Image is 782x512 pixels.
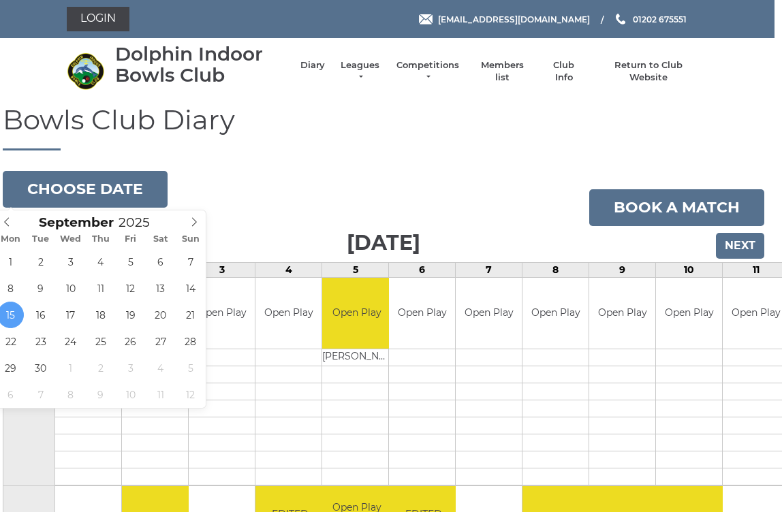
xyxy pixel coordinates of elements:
span: September 5, 2025 [117,249,144,275]
span: October 4, 2025 [147,355,174,381]
span: October 1, 2025 [57,355,84,381]
span: Tue [26,235,56,244]
td: 5 [322,262,389,277]
span: October 11, 2025 [147,381,174,408]
span: September 16, 2025 [27,302,54,328]
button: Choose date [3,171,168,208]
a: Members list [473,59,530,84]
span: September 4, 2025 [87,249,114,275]
a: Leagues [339,59,381,84]
span: September 27, 2025 [147,328,174,355]
td: 10 [656,262,723,277]
img: Dolphin Indoor Bowls Club [67,52,104,90]
span: Scroll to increment [39,217,114,229]
td: 7 [456,262,522,277]
span: September 17, 2025 [57,302,84,328]
a: Return to Club Website [597,59,700,84]
span: October 5, 2025 [177,355,204,381]
span: September 9, 2025 [27,275,54,302]
span: October 9, 2025 [87,381,114,408]
span: September 26, 2025 [117,328,144,355]
a: Club Info [544,59,584,84]
td: Open Play [189,278,255,349]
span: September 7, 2025 [177,249,204,275]
span: September 3, 2025 [57,249,84,275]
a: Phone us 01202 675551 [614,13,687,26]
span: October 7, 2025 [27,381,54,408]
span: September 6, 2025 [147,249,174,275]
span: October 12, 2025 [177,381,204,408]
span: September 14, 2025 [177,275,204,302]
a: Book a match [589,189,764,226]
span: September 10, 2025 [57,275,84,302]
span: September 2, 2025 [27,249,54,275]
td: Open Play [322,278,391,349]
td: Open Play [255,278,322,349]
td: 3 [189,262,255,277]
span: 01202 675551 [633,14,687,24]
a: Login [67,7,129,31]
span: October 10, 2025 [117,381,144,408]
img: Phone us [616,14,625,25]
span: Sun [176,235,206,244]
span: September 25, 2025 [87,328,114,355]
td: Open Play [656,278,722,349]
span: September 30, 2025 [27,355,54,381]
span: September 21, 2025 [177,302,204,328]
span: September 19, 2025 [117,302,144,328]
td: 8 [522,262,589,277]
td: Open Play [389,278,455,349]
span: September 12, 2025 [117,275,144,302]
td: Open Play [522,278,589,349]
td: Open Play [589,278,655,349]
a: Email [EMAIL_ADDRESS][DOMAIN_NAME] [419,13,590,26]
span: Fri [116,235,146,244]
input: Scroll to increment [114,214,167,230]
span: September 24, 2025 [57,328,84,355]
span: October 8, 2025 [57,381,84,408]
td: 6 [389,262,456,277]
a: Diary [300,59,325,71]
span: September 13, 2025 [147,275,174,302]
input: Next [716,233,764,259]
td: 4 [255,262,322,277]
span: October 3, 2025 [117,355,144,381]
span: October 2, 2025 [87,355,114,381]
span: September 23, 2025 [27,328,54,355]
span: September 11, 2025 [87,275,114,302]
span: September 18, 2025 [87,302,114,328]
td: [PERSON_NAME] [322,349,391,366]
td: Open Play [456,278,522,349]
td: 9 [589,262,656,277]
span: Thu [86,235,116,244]
h1: Bowls Club Diary [3,105,764,150]
span: September 20, 2025 [147,302,174,328]
a: Competitions [395,59,460,84]
span: Sat [146,235,176,244]
img: Email [419,14,433,25]
div: Dolphin Indoor Bowls Club [115,44,287,86]
span: [EMAIL_ADDRESS][DOMAIN_NAME] [438,14,590,24]
span: Wed [56,235,86,244]
span: September 28, 2025 [177,328,204,355]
